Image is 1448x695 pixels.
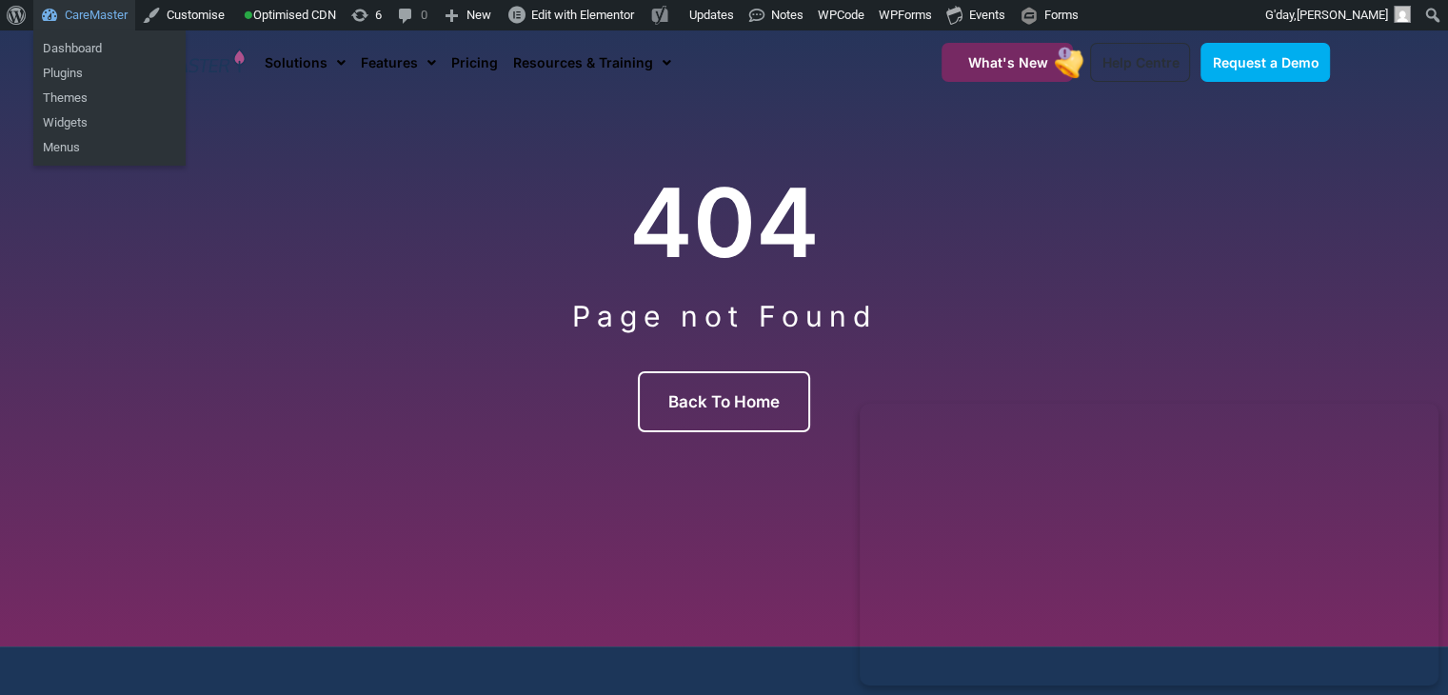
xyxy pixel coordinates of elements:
[967,54,1047,70] span: What's New
[118,166,1331,280] h2: 404
[531,8,634,22] span: Edit with Elementor
[860,404,1438,685] iframe: Popup CTA
[638,371,810,432] a: Back to Home
[33,110,186,135] a: Widgets
[33,30,186,91] ul: CareMaster
[1200,43,1330,82] a: Request a Demo
[33,61,186,86] a: Plugins
[118,299,1331,333] h2: Page not Found
[265,30,895,94] nav: Menu
[33,86,186,110] a: Themes
[33,135,186,160] a: Menus
[33,80,186,166] ul: CareMaster
[668,392,780,411] span: Back to Home
[451,30,498,94] a: Pricing
[33,36,186,61] a: Dashboard
[265,30,346,94] a: Solutions
[1101,54,1179,70] span: Help Centre
[1297,8,1388,22] span: [PERSON_NAME]
[942,43,1073,82] a: What's New
[1090,43,1190,82] a: Help Centre
[361,30,436,94] a: Features
[513,30,671,94] a: Resources & Training
[1212,54,1319,70] span: Request a Demo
